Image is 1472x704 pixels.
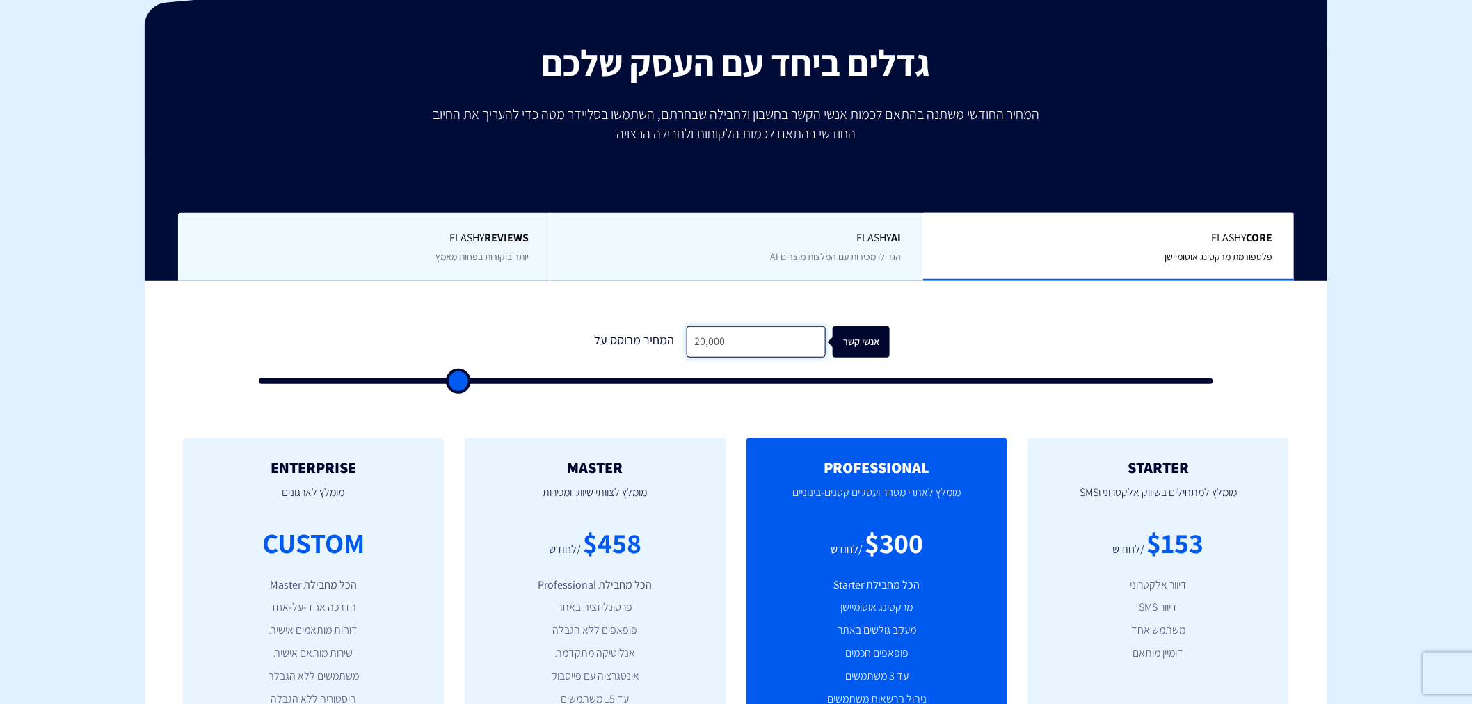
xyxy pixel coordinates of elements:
li: אינטגרציה עם פייסבוק [486,669,705,685]
li: הדרכה אחד-על-אחד [204,600,423,616]
li: שירות מותאם אישית [204,646,423,662]
b: Core [1247,230,1273,245]
h2: PROFESSIONAL [767,459,986,476]
span: Flashy [572,230,901,246]
b: AI [891,230,901,245]
span: יותר ביקורות בפחות מאמץ [435,250,529,263]
li: הכל מחבילת Starter [767,577,986,593]
h2: גדלים ביחד עם העסק שלכם [155,43,1317,83]
div: CUSTOM [262,523,365,563]
div: אנשי קשר [845,326,902,358]
li: דיוור SMS [1049,600,1268,616]
li: דומיין מותאם [1049,646,1268,662]
span: פלטפורמת מרקטינג אוטומיישן [1165,250,1273,263]
div: המחיר מבוסס על [582,326,687,358]
li: מרקטינג אוטומיישן [767,600,986,616]
div: $153 [1147,523,1204,563]
h2: STARTER [1049,459,1268,476]
li: הכל מחבילת Master [204,577,423,593]
span: Flashy [944,230,1273,246]
p: מומלץ לצוותי שיווק ומכירות [486,476,705,523]
li: דוחות מותאמים אישית [204,623,423,639]
li: הכל מחבילת Professional [486,577,705,593]
li: משתמש אחד [1049,623,1268,639]
li: פופאפים ללא הגבלה [486,623,705,639]
p: המחיר החודשי משתנה בהתאם לכמות אנשי הקשר בחשבון ולחבילה שבחרתם, השתמשו בסליידר מטה כדי להעריך את ... [423,104,1049,143]
p: מומלץ למתחילים בשיווק אלקטרוני וSMS [1049,476,1268,523]
li: עד 3 משתמשים [767,669,986,685]
span: Flashy [199,230,529,246]
li: פרסונליזציה באתר [486,600,705,616]
span: הגדילו מכירות עם המלצות מוצרים AI [770,250,901,263]
div: /לחודש [549,542,581,558]
b: REVIEWS [484,230,529,245]
li: דיוור אלקטרוני [1049,577,1268,593]
p: מומלץ לארגונים [204,476,423,523]
h2: ENTERPRISE [204,459,423,476]
li: אנליטיקה מתקדמת [486,646,705,662]
p: מומלץ לאתרי מסחר ועסקים קטנים-בינוניים [767,476,986,523]
div: /לחודש [831,542,863,558]
li: פופאפים חכמים [767,646,986,662]
li: משתמשים ללא הגבלה [204,669,423,685]
div: /לחודש [1113,542,1145,558]
li: מעקב גולשים באתר [767,623,986,639]
div: $458 [583,523,641,563]
h2: MASTER [486,459,705,476]
div: $300 [865,523,923,563]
